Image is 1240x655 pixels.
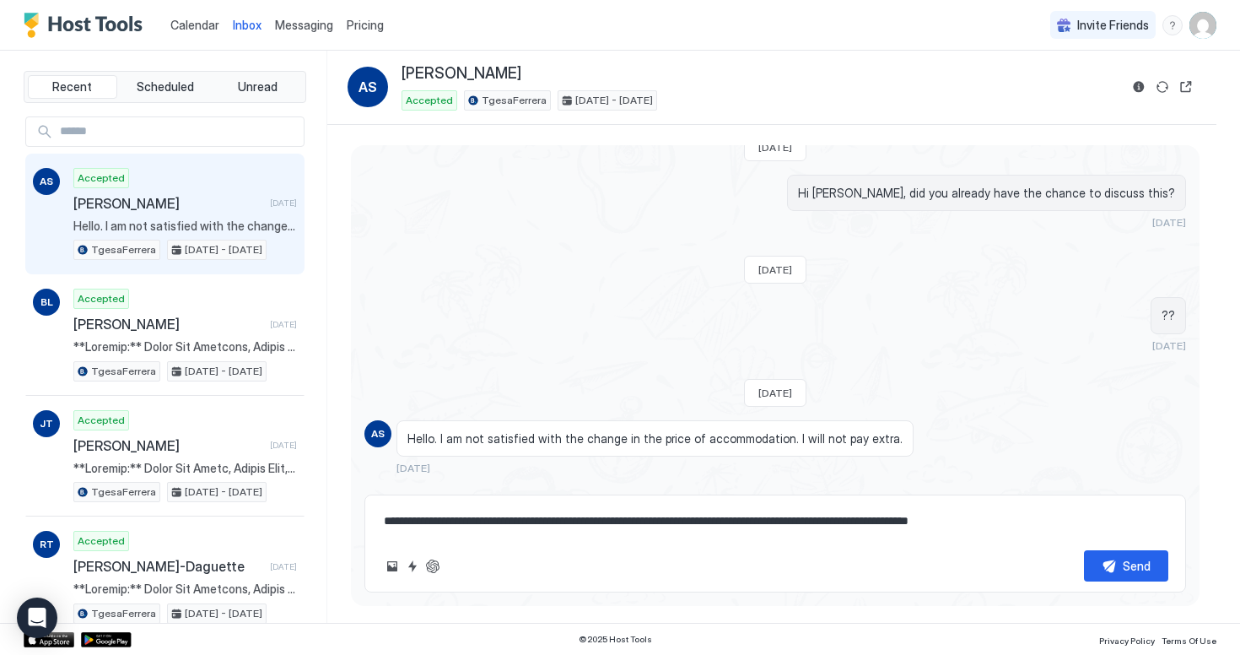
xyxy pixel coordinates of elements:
[73,582,297,597] span: **Loremip:** Dolor Sit Ametcons, Adipis Elit, sedd ei temp inc utlab Etdolorema al eni Admin Veni...
[1162,636,1216,646] span: Terms Of Use
[402,64,521,84] span: [PERSON_NAME]
[347,18,384,33] span: Pricing
[170,18,219,32] span: Calendar
[270,561,297,572] span: [DATE]
[1077,18,1149,33] span: Invite Friends
[73,437,263,454] span: [PERSON_NAME]
[233,16,261,34] a: Inbox
[371,426,385,441] span: AS
[73,339,297,355] span: **Loremip:** Dolor Sit Ametcons, Adipis Elit, sedd ei temp inc utlab Etdolorema al eni Admin Veni...
[1176,77,1196,97] button: Open reservation
[185,242,262,257] span: [DATE] - [DATE]
[270,198,297,208] span: [DATE]
[137,79,194,95] span: Scheduled
[238,79,278,95] span: Unread
[40,416,53,431] span: JT
[1162,631,1216,648] a: Terms Of Use
[24,632,74,647] a: App Store
[73,316,263,333] span: [PERSON_NAME]
[1084,550,1168,582] button: Send
[24,13,150,38] a: Host Tools Logo
[40,295,53,310] span: BL
[758,263,792,276] span: [DATE]
[73,461,297,476] span: **Loremip:** Dolor Sit Ametc, Adipis Elit, sedd ei temp inc utlab Etdolorema al eni Admin Veniamq...
[402,556,423,577] button: Quick reply
[91,606,156,621] span: TgesaFerrera
[170,16,219,34] a: Calendar
[78,533,125,549] span: Accepted
[407,431,903,447] span: Hello. I am not satisfied with the change in the price of accommodation. I will not pay extra.
[78,171,125,186] span: Accepted
[78,291,125,306] span: Accepted
[81,632,132,647] a: Google Play Store
[359,77,377,97] span: AS
[1189,12,1216,39] div: User profile
[270,319,297,330] span: [DATE]
[17,598,57,638] div: Open Intercom Messenger
[798,186,1175,201] span: Hi [PERSON_NAME], did you already have the chance to discuss this?
[275,18,333,32] span: Messaging
[40,174,53,189] span: AS
[73,195,263,212] span: [PERSON_NAME]
[1152,339,1186,352] span: [DATE]
[1129,77,1149,97] button: Reservation information
[575,93,653,108] span: [DATE] - [DATE]
[382,556,402,577] button: Upload image
[423,556,443,577] button: ChatGPT Auto Reply
[52,79,92,95] span: Recent
[91,242,156,257] span: TgesaFerrera
[213,75,302,99] button: Unread
[758,141,792,154] span: [DATE]
[28,75,117,99] button: Recent
[396,462,430,474] span: [DATE]
[1123,557,1151,575] div: Send
[275,16,333,34] a: Messaging
[53,117,304,146] input: Input Field
[185,484,262,500] span: [DATE] - [DATE]
[1099,636,1155,646] span: Privacy Policy
[1162,15,1183,35] div: menu
[91,364,156,379] span: TgesaFerrera
[579,634,652,645] span: © 2025 Host Tools
[78,413,125,428] span: Accepted
[24,71,306,103] div: tab-group
[185,606,262,621] span: [DATE] - [DATE]
[185,364,262,379] span: [DATE] - [DATE]
[1099,631,1155,648] a: Privacy Policy
[73,219,297,234] span: Hello. I am not satisfied with the change in the price of accommodation. I will not pay extra.
[73,558,263,575] span: [PERSON_NAME]-Daguette
[121,75,210,99] button: Scheduled
[1152,216,1186,229] span: [DATE]
[482,93,547,108] span: TgesaFerrera
[91,484,156,500] span: TgesaFerrera
[40,537,54,552] span: RT
[1152,77,1173,97] button: Sync reservation
[406,93,453,108] span: Accepted
[1162,308,1175,323] span: ??
[270,440,297,451] span: [DATE]
[758,387,792,399] span: [DATE]
[233,18,261,32] span: Inbox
